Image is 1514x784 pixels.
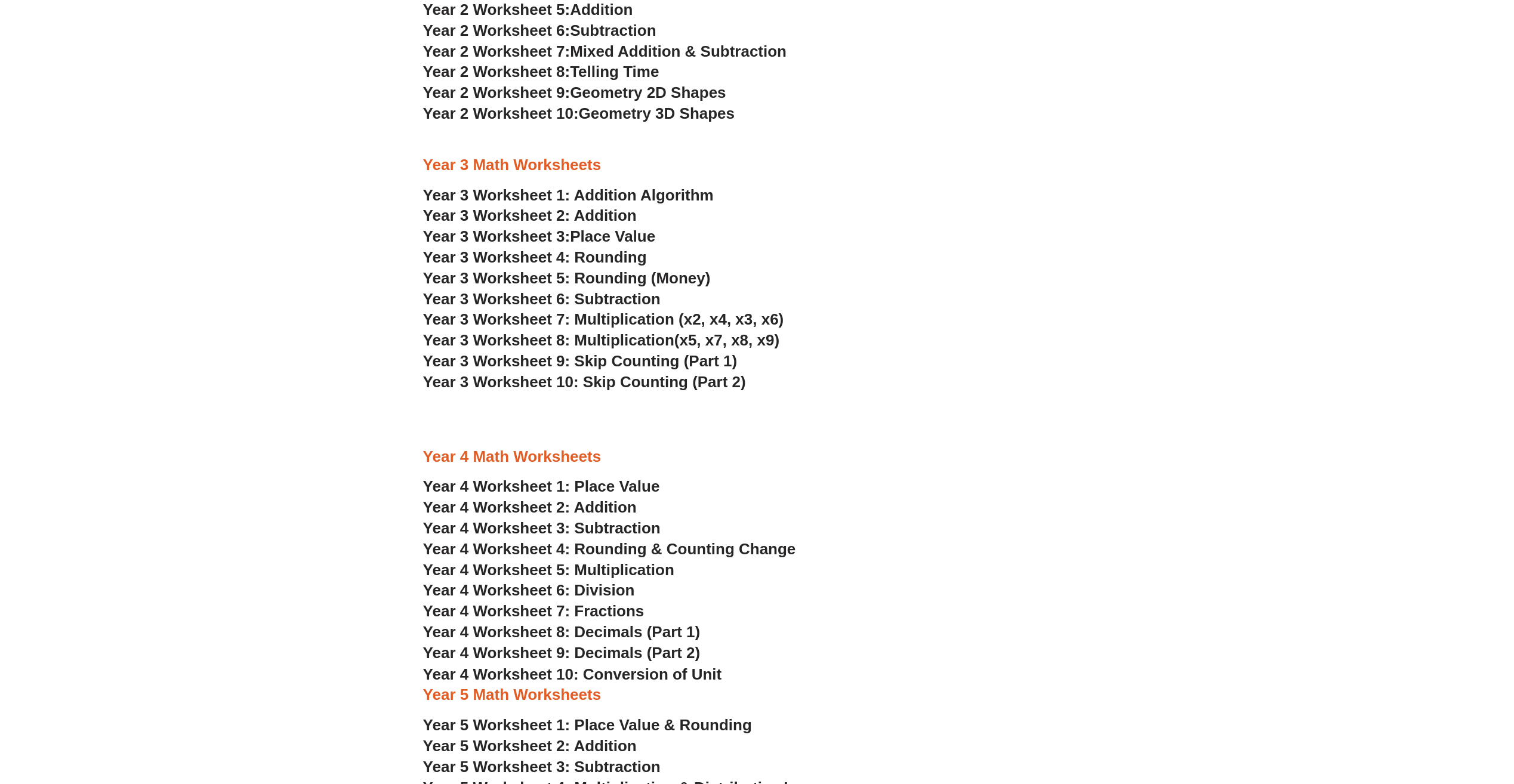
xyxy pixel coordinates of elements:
[423,1,633,18] a: Year 2 Worksheet 5:Addition
[423,581,635,599] a: Year 4 Worksheet 6: Division
[423,665,722,683] a: Year 4 Worksheet 10: Conversion of Unit
[674,331,779,349] span: (x5, x7, x8, x9)
[423,644,701,662] a: Year 4 Worksheet 9: Decimals (Part 2)
[423,331,779,349] a: Year 3 Worksheet 8: Multiplication(x5, x7, x8, x9)
[423,447,1091,467] h3: Year 4 Math Worksheets
[423,227,656,245] a: Year 3 Worksheet 3:Place Value
[423,736,637,754] a: Year 5 Worksheet 2: Addition
[423,269,711,287] a: Year 3 Worksheet 5: Rounding (Money)
[423,331,674,349] span: Year 3 Worksheet 8: Multiplication
[423,63,571,81] span: Year 2 Worksheet 8:
[578,104,734,122] span: Geometry 3D Shapes
[423,498,637,516] a: Year 4 Worksheet 2: Addition
[570,21,656,39] span: Subtraction
[423,21,571,39] span: Year 2 Worksheet 6:
[423,206,637,224] a: Year 3 Worksheet 2: Addition
[570,63,659,81] span: Telling Time
[570,227,655,245] span: Place Value
[423,63,659,81] a: Year 2 Worksheet 8:Telling Time
[423,21,656,39] a: Year 2 Worksheet 6:Subtraction
[423,227,571,245] span: Year 3 Worksheet 3:
[423,715,752,733] a: Year 5 Worksheet 1: Place Value & Rounding
[423,84,571,101] span: Year 2 Worksheet 9:
[570,42,787,60] span: Mixed Addition & Subtraction
[570,1,633,18] span: Addition
[423,602,645,620] a: Year 4 Worksheet 7: Fractions
[423,310,784,328] a: Year 3 Worksheet 7: Multiplication (x2, x4, x3, x6)
[423,561,674,579] a: Year 4 Worksheet 5: Multiplication
[423,42,787,60] a: Year 2 Worksheet 7:Mixed Addition & Subtraction
[423,477,660,495] a: Year 4 Worksheet 1: Place Value
[423,757,661,775] a: Year 5 Worksheet 3: Subtraction
[423,186,714,204] a: Year 3 Worksheet 1: Addition Algorithm
[423,540,796,558] a: Year 4 Worksheet 4: Rounding & Counting Change
[423,84,726,101] a: Year 2 Worksheet 9:Geometry 2D Shapes
[423,1,571,18] span: Year 2 Worksheet 5:
[423,373,746,391] a: Year 3 Worksheet 10: Skip Counting (Part 2)
[423,104,735,122] a: Year 2 Worksheet 10:Geometry 3D Shapes
[423,623,701,641] a: Year 4 Worksheet 8: Decimals (Part 1)
[423,519,661,537] a: Year 4 Worksheet 3: Subtraction
[423,248,647,266] a: Year 3 Worksheet 4: Rounding
[423,104,579,122] span: Year 2 Worksheet 10:
[423,42,571,60] span: Year 2 Worksheet 7:
[423,352,738,370] a: Year 3 Worksheet 9: Skip Counting (Part 1)
[1315,649,1514,784] iframe: Chat Widget
[570,84,726,101] span: Geometry 2D Shapes
[423,290,661,308] a: Year 3 Worksheet 6: Subtraction
[423,155,1091,175] h3: Year 3 Math Worksheets
[423,684,1091,705] h3: Year 5 Math Worksheets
